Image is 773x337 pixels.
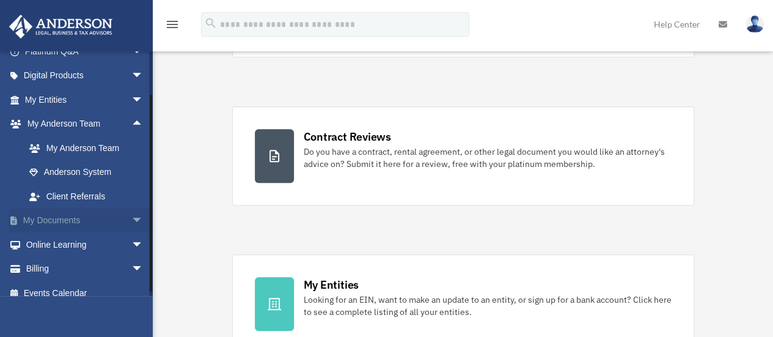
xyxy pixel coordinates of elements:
[17,136,162,160] a: My Anderson Team
[165,17,180,32] i: menu
[9,64,162,88] a: Digital Productsarrow_drop_down
[9,87,162,112] a: My Entitiesarrow_drop_down
[9,232,162,257] a: Online Learningarrow_drop_down
[165,21,180,32] a: menu
[304,294,672,318] div: Looking for an EIN, want to make an update to an entity, or sign up for a bank account? Click her...
[131,39,156,64] span: arrow_drop_down
[17,184,162,209] a: Client Referrals
[746,15,764,33] img: User Pic
[204,17,218,30] i: search
[9,112,162,136] a: My Anderson Teamarrow_drop_up
[304,277,359,292] div: My Entities
[304,146,672,170] div: Do you have a contract, rental agreement, or other legal document you would like an attorney's ad...
[17,160,162,185] a: Anderson System
[131,232,156,257] span: arrow_drop_down
[9,209,162,233] a: My Documentsarrow_drop_down
[131,64,156,89] span: arrow_drop_down
[9,281,162,305] a: Events Calendar
[131,87,156,113] span: arrow_drop_down
[232,106,694,206] a: Contract Reviews Do you have a contract, rental agreement, or other legal document you would like...
[5,15,116,39] img: Anderson Advisors Platinum Portal
[131,209,156,234] span: arrow_drop_down
[9,257,162,281] a: Billingarrow_drop_down
[131,112,156,137] span: arrow_drop_up
[304,129,391,144] div: Contract Reviews
[131,257,156,282] span: arrow_drop_down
